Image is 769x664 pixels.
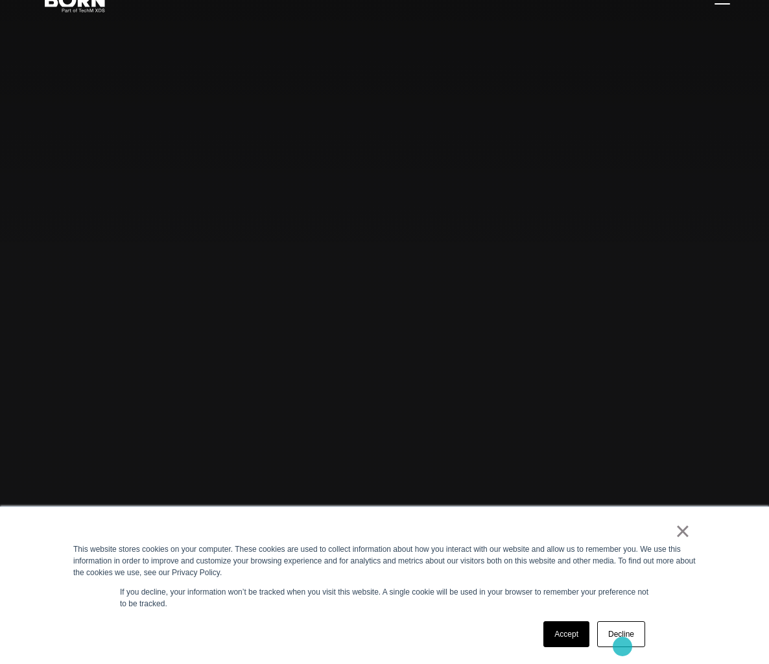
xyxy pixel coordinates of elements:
[597,621,645,647] a: Decline
[675,525,691,537] a: ×
[73,543,696,578] div: This website stores cookies on your computer. These cookies are used to collect information about...
[120,586,649,610] p: If you decline, your information won’t be tracked when you visit this website. A single cookie wi...
[543,621,589,647] a: Accept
